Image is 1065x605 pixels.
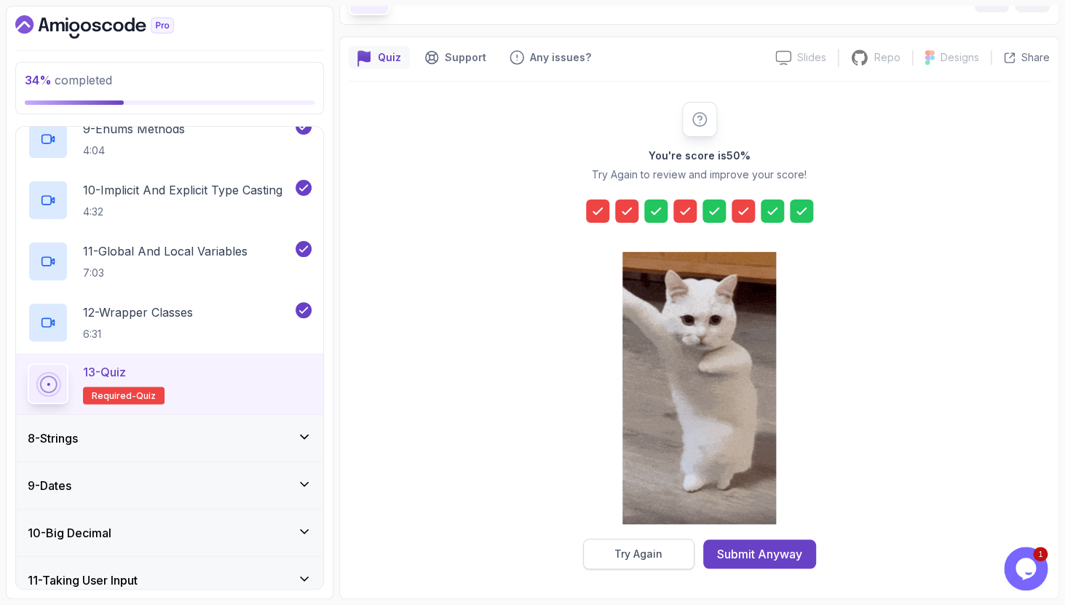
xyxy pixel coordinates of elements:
a: Dashboard [15,15,207,39]
button: 10-Big Decimal [16,510,323,556]
p: Slides [797,50,826,65]
h3: 8 - Strings [28,430,78,447]
span: quiz [136,390,156,401]
button: Support button [416,46,495,69]
p: Support [445,50,486,65]
button: 12-Wrapper Classes6:31 [28,302,312,343]
p: 6:31 [83,327,193,341]
span: Required- [92,390,136,401]
button: 11-Taking User Input [16,557,323,604]
img: cool-cat [622,252,776,524]
button: 9-Enums Methods4:04 [28,119,312,159]
button: 11-Global And Local Variables7:03 [28,241,312,282]
button: 8-Strings [16,415,323,462]
p: 7:03 [83,266,248,280]
button: Share [991,50,1050,65]
p: 4:04 [83,143,185,158]
p: Repo [874,50,900,65]
p: 10 - Implicit And Explicit Type Casting [83,181,282,199]
button: Try Again [583,539,694,569]
span: completed [25,73,112,87]
button: Feedback button [501,46,600,69]
p: 9 - Enums Methods [83,120,185,138]
button: 9-Dates [16,462,323,509]
button: Submit Anyway [703,539,816,569]
p: 4:32 [83,205,282,219]
div: Try Again [614,547,662,561]
span: 34 % [25,73,52,87]
h2: You're score is 50 % [649,149,751,163]
p: 13 - Quiz [83,363,126,381]
h3: 9 - Dates [28,477,71,494]
p: Try Again to review and improve your score! [592,167,807,182]
button: 13-QuizRequired-quiz [28,363,312,404]
h3: 11 - Taking User Input [28,572,138,589]
p: Designs [941,50,979,65]
p: Quiz [378,50,401,65]
button: quiz button [349,46,410,69]
div: Submit Anyway [717,545,802,563]
p: Any issues? [530,50,591,65]
p: Share [1021,50,1050,65]
p: 12 - Wrapper Classes [83,304,193,321]
button: 10-Implicit And Explicit Type Casting4:32 [28,180,312,221]
p: 11 - Global And Local Variables [83,242,248,260]
iframe: chat widget [1004,547,1050,590]
h3: 10 - Big Decimal [28,524,111,542]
